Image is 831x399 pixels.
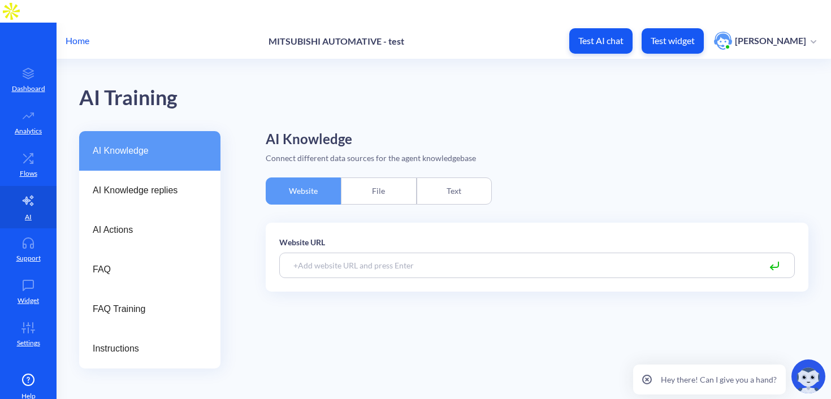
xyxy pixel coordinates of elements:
[12,84,45,94] p: Dashboard
[266,131,808,148] h2: AI Knowledge
[417,177,492,205] div: Text
[279,236,795,248] p: Website URL
[661,374,777,385] p: Hey there! Can I give you a hand?
[16,253,41,263] p: Support
[93,302,198,316] span: FAQ Training
[93,144,198,158] span: AI Knowledge
[269,36,404,46] p: MITSUBISHI AUTOMATIVE - test
[79,250,220,289] a: FAQ
[20,168,37,179] p: Flows
[279,253,795,278] input: +Add website URL and press Enter
[15,126,42,136] p: Analytics
[79,171,220,210] a: AI Knowledge replies
[791,359,825,393] img: copilot-icon.svg
[735,34,806,47] p: [PERSON_NAME]
[79,82,178,114] div: AI Training
[651,35,695,46] p: Test widget
[25,212,32,222] p: AI
[17,338,40,348] p: Settings
[341,177,416,205] div: File
[79,289,220,329] a: FAQ Training
[79,131,220,171] a: AI Knowledge
[66,34,89,47] p: Home
[578,35,624,46] p: Test AI chat
[93,184,198,197] span: AI Knowledge replies
[18,296,39,306] p: Widget
[266,152,808,164] div: Connect different data sources for the agent knowledgebase
[714,32,732,50] img: user photo
[266,177,341,205] div: Website
[79,210,220,250] a: AI Actions
[642,28,704,54] button: Test widget
[708,31,822,51] button: user photo[PERSON_NAME]
[93,223,198,237] span: AI Actions
[93,342,198,355] span: Instructions
[79,329,220,368] a: Instructions
[569,28,633,54] button: Test AI chat
[93,263,198,276] span: FAQ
